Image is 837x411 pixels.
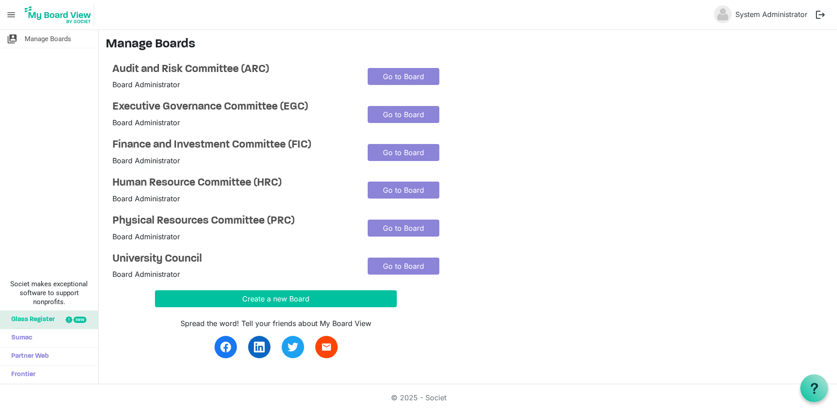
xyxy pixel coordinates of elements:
a: © 2025 - Societ [391,393,446,402]
a: Finance and Investment Committee (FIC) [112,139,354,152]
span: Board Administrator [112,156,180,165]
div: Spread the word! Tell your friends about My Board View [155,318,397,329]
span: Societ makes exceptional software to support nonprofits. [4,280,94,306]
img: facebook.svg [220,342,231,352]
a: System Administrator [732,5,811,23]
a: My Board View Logo [22,4,98,26]
img: linkedin.svg [254,342,265,352]
a: Audit and Risk Committee (ARC) [112,63,354,76]
a: Go to Board [368,220,439,237]
span: switch_account [7,30,17,48]
span: Board Administrator [112,118,180,127]
span: Manage Boards [25,30,71,48]
span: Board Administrator [112,194,180,203]
img: no-profile-picture.svg [714,5,732,23]
span: email [321,342,332,352]
a: Go to Board [368,144,439,161]
span: Sumac [7,329,32,347]
h3: Manage Boards [106,37,830,52]
a: Go to Board [368,182,439,199]
img: twitter.svg [288,342,298,352]
a: Go to Board [368,258,439,275]
button: logout [811,5,830,24]
a: Go to Board [368,106,439,123]
span: menu [3,6,20,23]
span: Board Administrator [112,232,180,241]
a: Executive Governance Committee (EGC) [112,101,354,114]
a: Physical Resources Committee (PRC) [112,215,354,228]
span: Frontier [7,366,35,384]
img: My Board View Logo [22,4,94,26]
button: Create a new Board [155,290,397,307]
a: Go to Board [368,68,439,85]
a: email [315,336,338,358]
span: Glass Register [7,311,55,329]
span: Board Administrator [112,80,180,89]
div: new [73,317,86,323]
a: University Council [112,253,354,266]
span: Partner Web [7,347,49,365]
span: Board Administrator [112,270,180,279]
a: Human Resource Committee (HRC) [112,177,354,190]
